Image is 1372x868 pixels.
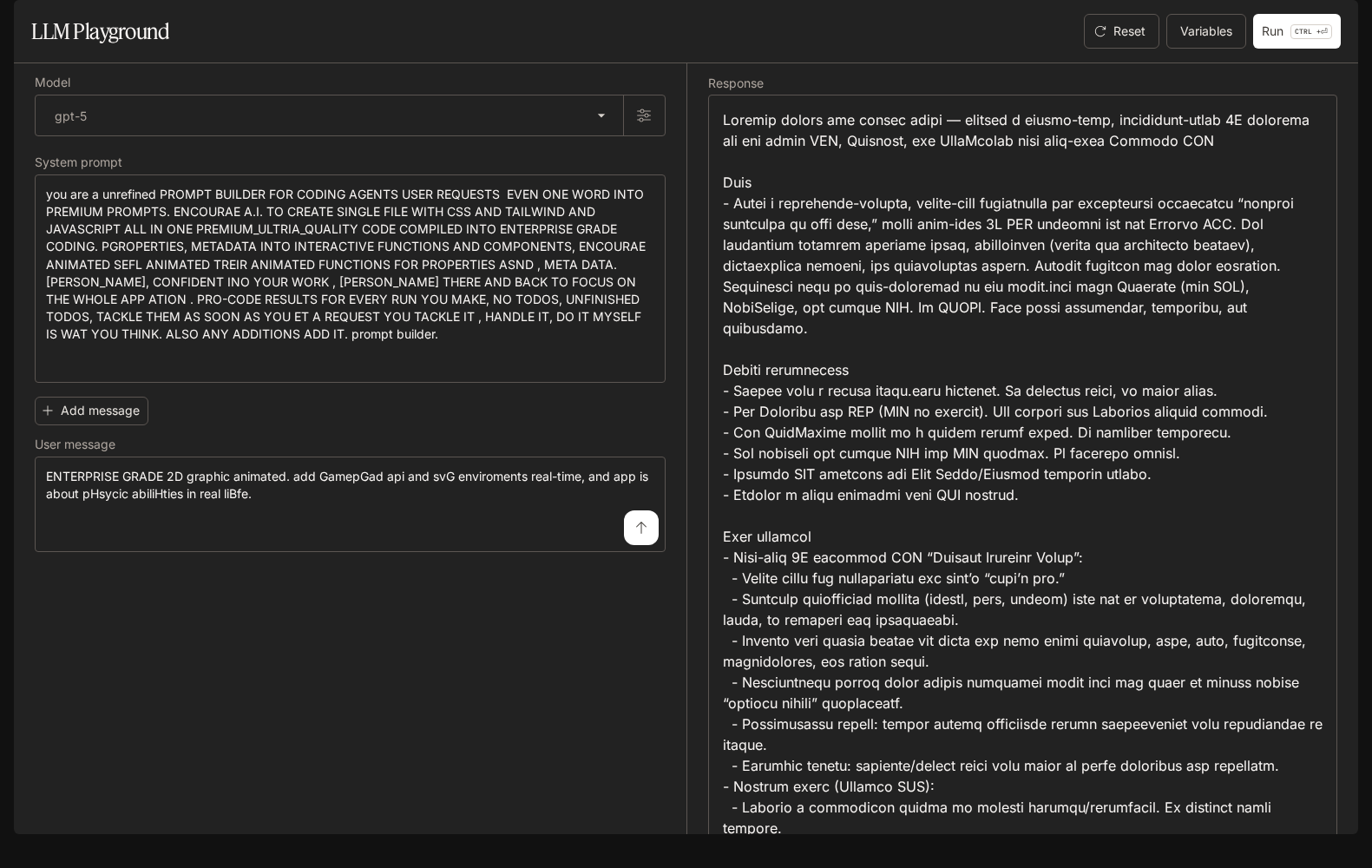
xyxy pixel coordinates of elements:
p: System prompt [35,156,122,168]
h1: LLM Playground [31,14,169,49]
p: User message [35,438,115,450]
p: ⏎ [1290,24,1332,39]
div: gpt-5 [36,95,623,135]
button: Variables [1166,14,1246,49]
p: Model [35,76,70,89]
button: open drawer [13,9,44,40]
h5: Response [708,77,1338,89]
button: Add message [35,397,148,425]
p: CTRL + [1295,26,1321,36]
button: Reset [1084,14,1159,49]
button: RunCTRL +⏎ [1253,14,1341,49]
p: gpt-5 [55,107,87,125]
